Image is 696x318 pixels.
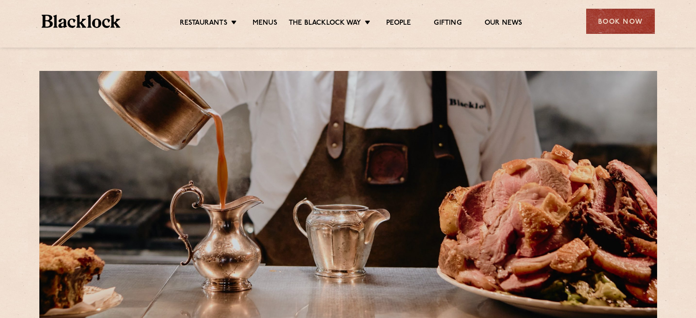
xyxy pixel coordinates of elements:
a: The Blacklock Way [289,19,361,29]
img: BL_Textured_Logo-footer-cropped.svg [42,15,121,28]
a: Menus [253,19,277,29]
a: Restaurants [180,19,227,29]
a: Our News [485,19,523,29]
div: Book Now [586,9,655,34]
a: People [386,19,411,29]
a: Gifting [434,19,461,29]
